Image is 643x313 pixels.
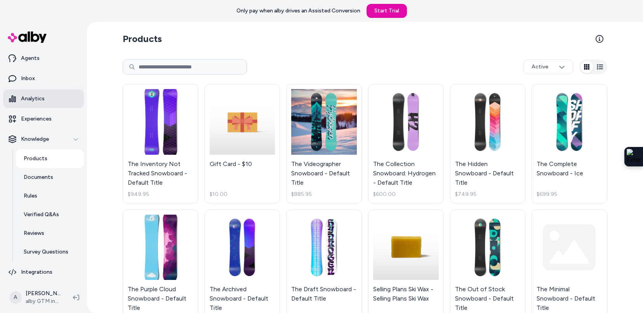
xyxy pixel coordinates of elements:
[21,135,49,143] p: Knowledge
[5,285,67,310] button: A[PERSON_NAME]alby GTM internal
[21,268,52,276] p: Integrations
[21,75,35,82] p: Inbox
[21,54,40,62] p: Agents
[368,84,444,203] a: The Collection Snowboard: Hydrogen - Default TitleThe Collection Snowboard: Hydrogen - Default Ti...
[16,168,84,187] a: Documents
[627,149,641,164] img: Extension Icon
[24,248,68,256] p: Survey Questions
[21,95,45,103] p: Analytics
[24,192,37,200] p: Rules
[21,115,52,123] p: Experiences
[26,290,61,297] p: [PERSON_NAME]
[450,84,526,203] a: The Hidden Snowboard - Default TitleThe Hidden Snowboard - Default Title$749.95
[532,84,607,203] a: The Complete Snowboard - IceThe Complete Snowboard - Ice$699.95
[8,31,47,43] img: alby Logo
[16,224,84,243] a: Reviews
[286,84,362,203] a: The Videographer Snowboard - Default TitleThe Videographer Snowboard - Default Title$885.95
[16,187,84,205] a: Rules
[236,7,360,15] p: Only pay when alby drives an Assisted Conversion
[3,263,84,282] a: Integrations
[16,243,84,261] a: Survey Questions
[3,110,84,128] a: Experiences
[24,229,44,237] p: Reviews
[16,149,84,168] a: Products
[24,211,59,219] p: Verified Q&As
[123,33,162,45] h2: Products
[3,130,84,149] button: Knowledge
[205,84,280,203] a: Gift Card - $10Gift Card - $10$10.00
[367,4,407,18] a: Start Trial
[3,49,84,68] a: Agents
[3,69,84,88] a: Inbox
[26,297,61,305] span: alby GTM internal
[9,291,22,304] span: A
[24,155,47,163] p: Products
[523,59,573,74] button: Active
[123,84,198,203] a: The Inventory Not Tracked Snowboard - Default TitleThe Inventory Not Tracked Snowboard - Default ...
[24,173,53,181] p: Documents
[16,205,84,224] a: Verified Q&As
[3,89,84,108] a: Analytics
